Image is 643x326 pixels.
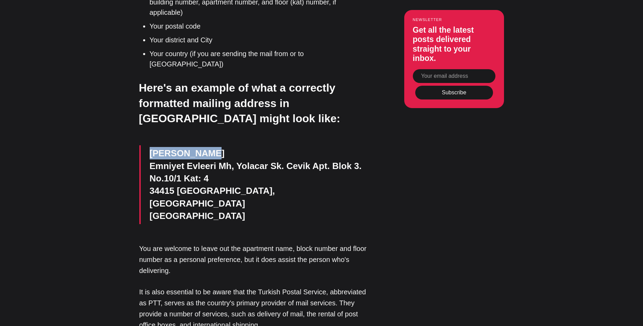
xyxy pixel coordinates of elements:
h3: Here's an example of what a correctly formatted mailing address in [GEOGRAPHIC_DATA] might look l... [139,80,369,126]
p: You are welcome to leave out the apartment name, block number and floor number as a personal pref... [139,243,370,276]
input: Your email address [413,69,495,83]
button: Subscribe [415,85,493,99]
small: Newsletter [413,17,495,21]
li: Your country (if you are sending the mail from or to [GEOGRAPHIC_DATA]) [150,49,370,69]
p: [PERSON_NAME] Emniyet Evleeri Mh, Yolacar Sk. Cevik Apt. Blok 3. No.10/1 Kat: 4 34415 [GEOGRAPHIC... [150,147,370,222]
h3: Get all the latest posts delivered straight to your inbox. [413,25,495,63]
li: Your district and City [150,35,370,45]
li: Your postal code [150,21,370,31]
